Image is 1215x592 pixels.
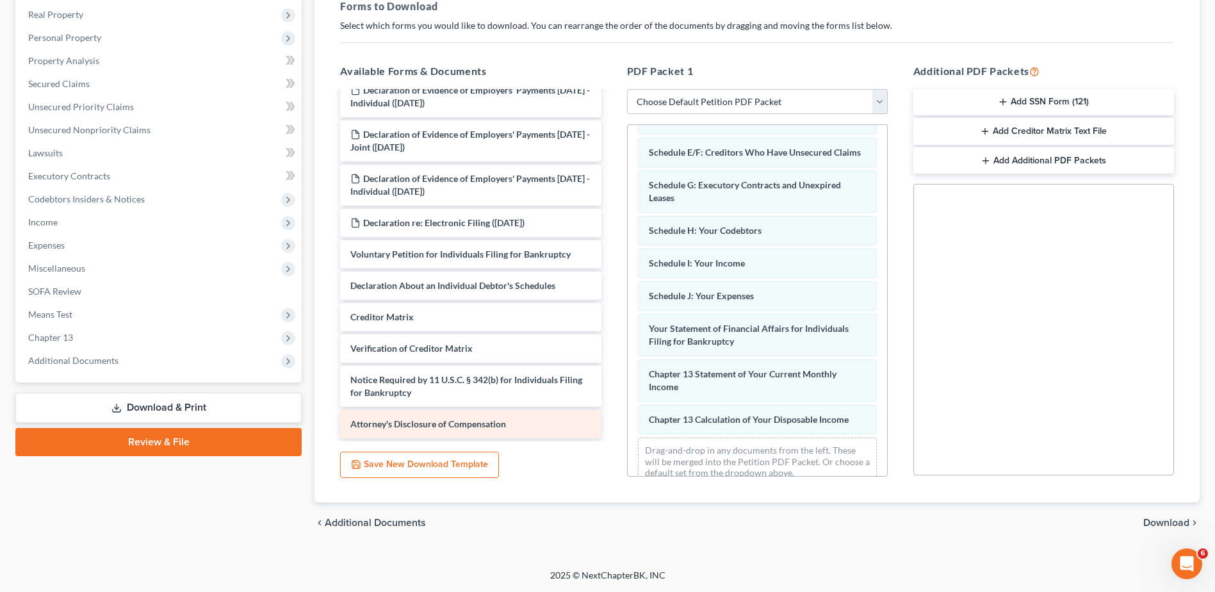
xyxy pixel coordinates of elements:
[28,147,63,158] span: Lawsuits
[350,85,590,108] span: Declaration of Evidence of Employers' Payments [DATE] - Individual ([DATE])
[649,368,836,392] span: Chapter 13 Statement of Your Current Monthly Income
[28,355,118,366] span: Additional Documents
[350,173,590,197] span: Declaration of Evidence of Employers' Payments [DATE] - Individual ([DATE])
[28,32,101,43] span: Personal Property
[649,179,841,203] span: Schedule G: Executory Contracts and Unexpired Leases
[28,55,99,66] span: Property Analysis
[15,428,302,456] a: Review & File
[363,217,525,228] span: Declaration re: Electronic Filing ([DATE])
[325,518,426,528] span: Additional Documents
[340,452,499,479] button: Save New Download Template
[28,332,73,343] span: Chapter 13
[18,142,302,165] a: Lawsuits
[649,290,754,301] span: Schedule J: Your Expenses
[1198,548,1208,559] span: 6
[314,518,325,528] i: chevron_left
[350,343,473,354] span: Verification of Creditor Matrix
[340,63,601,79] h5: Available Forms & Documents
[243,569,973,592] div: 2025 © NextChapterBK, INC
[350,129,590,152] span: Declaration of Evidence of Employers' Payments [DATE] - Joint ([DATE])
[1143,518,1200,528] button: Download chevron_right
[18,280,302,303] a: SOFA Review
[28,240,65,251] span: Expenses
[28,263,85,274] span: Miscellaneous
[649,225,762,236] span: Schedule H: Your Codebtors
[28,309,72,320] span: Means Test
[18,95,302,119] a: Unsecured Priority Claims
[649,258,745,268] span: Schedule I: Your Income
[340,19,1174,32] p: Select which forms you would like to download. You can rearrange the order of the documents by dr...
[18,119,302,142] a: Unsecured Nonpriority Claims
[314,518,426,528] a: chevron_left Additional Documents
[18,165,302,188] a: Executory Contracts
[913,89,1174,116] button: Add SSN Form (121)
[638,438,877,486] div: Drag-and-drop in any documents from the left. These will be merged into the Petition PDF Packet. ...
[1189,518,1200,528] i: chevron_right
[28,170,110,181] span: Executory Contracts
[28,217,58,227] span: Income
[18,72,302,95] a: Secured Claims
[28,78,90,89] span: Secured Claims
[913,147,1174,174] button: Add Additional PDF Packets
[350,249,571,259] span: Voluntary Petition for Individuals Filing for Bankruptcy
[28,286,81,297] span: SOFA Review
[1143,518,1189,528] span: Download
[28,101,134,112] span: Unsecured Priority Claims
[913,118,1174,145] button: Add Creditor Matrix Text File
[28,193,145,204] span: Codebtors Insiders & Notices
[18,49,302,72] a: Property Analysis
[15,393,302,423] a: Download & Print
[649,323,849,347] span: Your Statement of Financial Affairs for Individuals Filing for Bankruptcy
[649,414,849,425] span: Chapter 13 Calculation of Your Disposable Income
[350,374,582,398] span: Notice Required by 11 U.S.C. § 342(b) for Individuals Filing for Bankruptcy
[627,63,888,79] h5: PDF Packet 1
[28,124,151,135] span: Unsecured Nonpriority Claims
[350,311,414,322] span: Creditor Matrix
[649,147,861,158] span: Schedule E/F: Creditors Who Have Unsecured Claims
[350,280,555,291] span: Declaration About an Individual Debtor's Schedules
[350,418,506,429] span: Attorney's Disclosure of Compensation
[1171,548,1202,579] iframe: Intercom live chat
[913,63,1174,79] h5: Additional PDF Packets
[28,9,83,20] span: Real Property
